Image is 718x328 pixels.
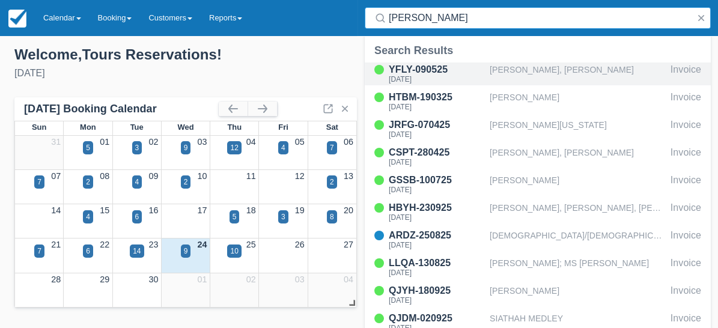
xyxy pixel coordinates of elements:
div: [DATE] [389,131,485,138]
a: 29 [100,275,109,284]
div: [DATE] [389,269,485,276]
span: Tue [130,123,144,132]
a: JRFG-070425[DATE][PERSON_NAME][US_STATE]Invoice [365,118,711,141]
div: [PERSON_NAME] [490,90,666,113]
a: HTBM-190325[DATE][PERSON_NAME]Invoice [365,90,711,113]
div: [DATE] Booking Calendar [24,102,219,116]
div: 2 [330,177,334,187]
a: GSSB-100725[DATE][PERSON_NAME]Invoice [365,173,711,196]
span: Fri [278,123,288,132]
a: 31 [51,137,61,147]
a: CSPT-280425[DATE][PERSON_NAME], [PERSON_NAME]Invoice [365,145,711,168]
div: [PERSON_NAME]; MS [PERSON_NAME] [490,256,666,279]
div: Invoice [671,145,701,168]
div: [PERSON_NAME][US_STATE] [490,118,666,141]
a: 21 [51,240,61,249]
div: LLQA-130825 [389,256,485,270]
div: Search Results [374,43,701,58]
div: 10 [230,246,238,257]
div: [DATE] [389,186,485,193]
div: 6 [135,211,139,222]
a: 13 [344,171,353,181]
a: 26 [295,240,305,249]
div: 14 [133,246,141,257]
div: 3 [135,142,139,153]
a: 09 [148,171,158,181]
a: 07 [51,171,61,181]
a: 27 [344,240,353,249]
a: 18 [246,205,256,215]
a: 03 [295,275,305,284]
div: 4 [86,211,90,222]
div: [DATE] [14,66,350,80]
a: 28 [51,275,61,284]
div: 4 [135,177,139,187]
a: 03 [198,137,207,147]
span: Wed [177,123,193,132]
div: [DATE] [389,214,485,221]
div: JRFG-070425 [389,118,485,132]
div: GSSB-100725 [389,173,485,187]
a: 01 [198,275,207,284]
a: 10 [198,171,207,181]
a: 22 [100,240,109,249]
input: Search ( / ) [389,7,692,29]
a: 11 [246,171,256,181]
div: 2 [86,177,90,187]
a: LLQA-130825[DATE][PERSON_NAME]; MS [PERSON_NAME]Invoice [365,256,711,279]
div: Invoice [671,90,701,113]
span: Sun [32,123,46,132]
div: Invoice [671,284,701,306]
a: 04 [246,137,256,147]
a: 14 [51,205,61,215]
a: QJYH-180925[DATE][PERSON_NAME]Invoice [365,284,711,306]
div: Invoice [671,118,701,141]
div: [DATE] [389,159,485,166]
div: [DATE] [389,103,485,111]
div: 7 [37,246,41,257]
div: [DEMOGRAPHIC_DATA]/[DEMOGRAPHIC_DATA][PERSON_NAME][DEMOGRAPHIC_DATA]/[PERSON_NAME] [490,228,666,251]
div: 9 [184,142,188,153]
div: Invoice [671,201,701,223]
div: 7 [37,177,41,187]
a: 24 [198,240,207,249]
div: 7 [330,142,334,153]
div: 6 [86,246,90,257]
div: 9 [184,246,188,257]
div: 5 [233,211,237,222]
a: 17 [198,205,207,215]
a: 25 [246,240,256,249]
a: 20 [344,205,353,215]
a: 15 [100,205,109,215]
div: 4 [281,142,285,153]
div: 2 [184,177,188,187]
div: [PERSON_NAME], [PERSON_NAME], [PERSON_NAME], [PERSON_NAME] [490,201,666,223]
div: [PERSON_NAME], [PERSON_NAME] [490,62,666,85]
div: [PERSON_NAME], [PERSON_NAME] [490,145,666,168]
a: HBYH-230925[DATE][PERSON_NAME], [PERSON_NAME], [PERSON_NAME], [PERSON_NAME]Invoice [365,201,711,223]
a: 12 [295,171,305,181]
div: ARDZ-250825 [389,228,485,243]
a: 02 [246,275,256,284]
div: [PERSON_NAME] [490,284,666,306]
div: HBYH-230925 [389,201,485,215]
a: 05 [295,137,305,147]
div: QJDM-020925 [389,311,485,326]
div: [PERSON_NAME] [490,173,666,196]
div: Invoice [671,228,701,251]
img: checkfront-main-nav-mini-logo.png [8,10,26,28]
a: 02 [148,137,158,147]
a: 30 [148,275,158,284]
div: [DATE] [389,297,485,304]
div: 12 [230,142,238,153]
div: 8 [330,211,334,222]
a: ARDZ-250825[DATE][DEMOGRAPHIC_DATA]/[DEMOGRAPHIC_DATA][PERSON_NAME][DEMOGRAPHIC_DATA]/[PERSON_NAM... [365,228,711,251]
span: Sat [326,123,338,132]
div: CSPT-280425 [389,145,485,160]
a: 01 [100,137,109,147]
div: YFLY-090525 [389,62,485,77]
a: 23 [148,240,158,249]
a: 08 [100,171,109,181]
a: YFLY-090525[DATE][PERSON_NAME], [PERSON_NAME]Invoice [365,62,711,85]
a: 04 [344,275,353,284]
